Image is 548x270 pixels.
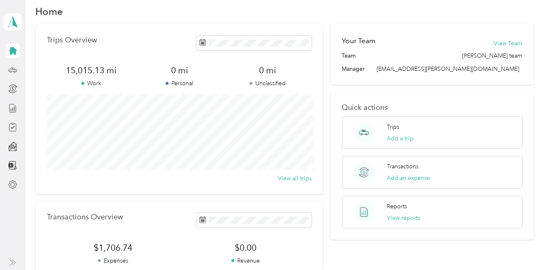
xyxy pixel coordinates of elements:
[224,65,312,76] span: 0 mi
[377,65,520,72] span: [EMAIL_ADDRESS][PERSON_NAME][DOMAIN_NAME]
[387,134,414,143] button: Add a trip
[47,79,135,88] p: Work
[342,103,523,112] p: Quick actions
[135,65,224,76] span: 0 mi
[224,79,312,88] p: Unclassified
[47,36,97,44] p: Trips Overview
[342,65,365,73] span: Manager
[387,162,419,171] p: Transactions
[387,174,430,182] button: Add an expense
[35,7,63,16] h1: Home
[278,174,312,183] button: View all trips
[494,39,523,48] button: View Team
[387,202,407,211] p: Reports
[47,213,123,221] p: Transactions Overview
[387,123,399,131] p: Trips
[502,224,548,270] iframe: Everlance-gr Chat Button Frame
[342,51,356,60] span: Team
[387,214,420,222] button: View reports
[462,51,523,60] span: [PERSON_NAME] team
[179,242,312,254] span: $0.00
[342,36,376,46] h2: Your Team
[47,256,179,265] p: Expenses
[47,242,179,254] span: $1,706.74
[135,79,224,88] p: Personal
[47,65,135,76] span: 15,015.13 mi
[179,256,312,265] p: Revenue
